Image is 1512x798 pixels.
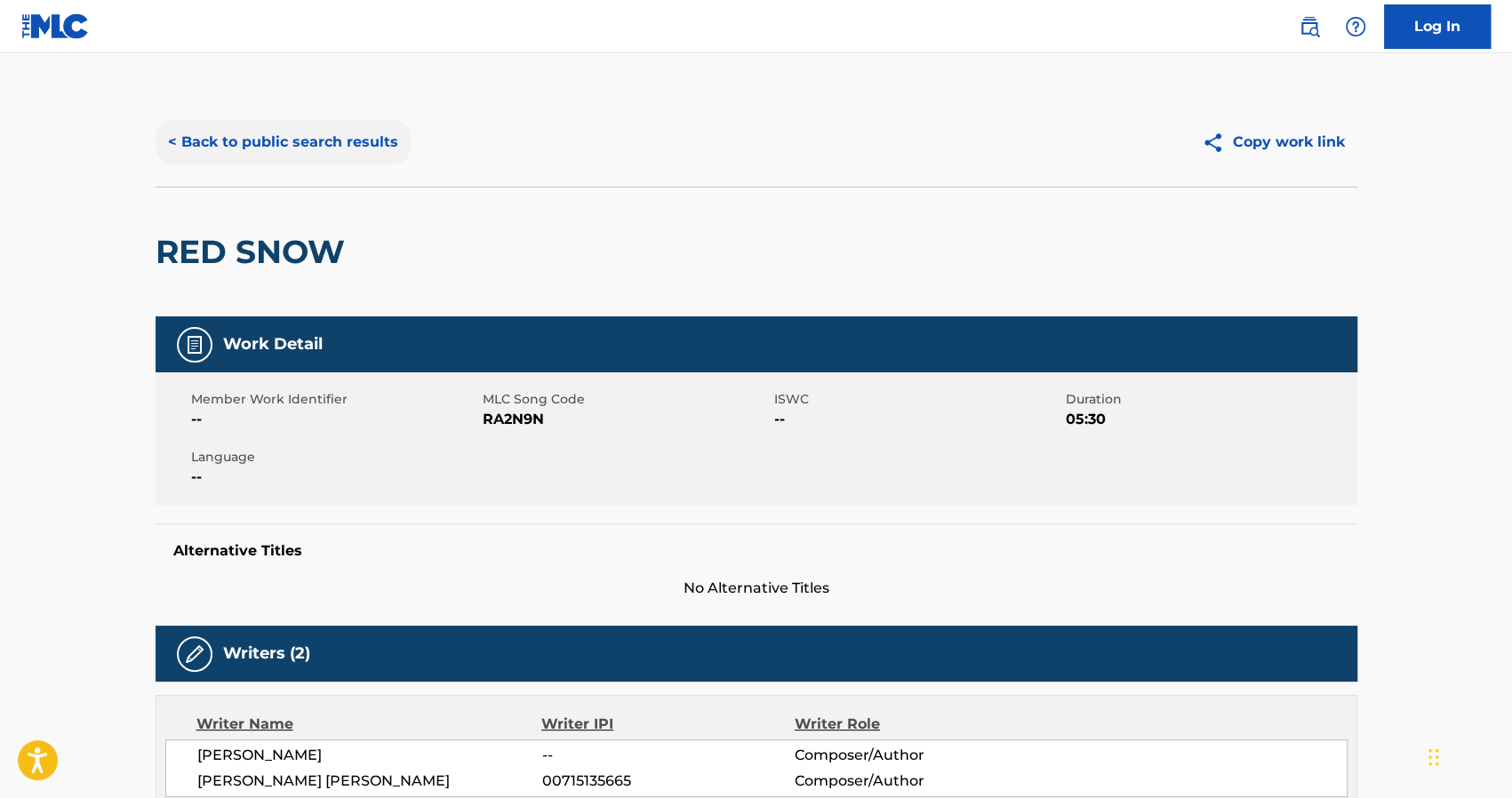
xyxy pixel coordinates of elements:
span: 00715135665 [541,770,794,792]
span: -- [541,745,794,766]
span: -- [191,409,478,430]
h5: Alternative Titles [173,542,1340,560]
iframe: Chat Widget [1423,713,1512,798]
div: Help [1338,9,1373,44]
span: 05:30 [1066,409,1353,430]
div: Drag [1428,730,1439,784]
span: MLC Song Code [483,390,770,409]
button: Copy work link [1189,120,1357,164]
h2: RED SNOW [156,232,354,272]
span: [PERSON_NAME] [197,745,542,766]
a: Log In [1384,4,1491,49]
span: No Alternative Titles [156,578,1357,599]
span: ISWC [774,390,1061,409]
span: Language [191,448,478,467]
h5: Writers (2) [223,643,310,664]
img: Work Detail [184,334,205,355]
span: Composer/Author [795,745,1025,766]
button: < Back to public search results [156,120,411,164]
img: Copy work link [1202,132,1233,154]
div: Writer IPI [541,714,795,735]
span: Member Work Identifier [191,390,478,409]
span: [PERSON_NAME] [PERSON_NAME] [197,770,542,792]
span: -- [191,467,478,488]
span: RA2N9N [483,409,770,430]
h5: Work Detail [223,334,323,355]
div: Writer Name [196,714,542,735]
span: -- [774,409,1061,430]
img: MLC Logo [21,13,90,39]
img: help [1345,16,1366,37]
div: Writer Role [795,714,1025,735]
span: Duration [1066,390,1353,409]
span: Composer/Author [795,770,1025,792]
img: Writers [184,643,205,665]
a: Public Search [1292,9,1327,44]
img: search [1299,16,1320,37]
